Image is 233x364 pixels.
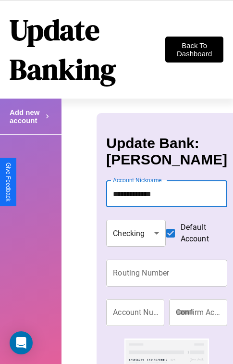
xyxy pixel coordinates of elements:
div: Give Feedback [5,163,12,201]
label: Account Nickname [113,176,162,184]
div: Open Intercom Messenger [10,331,33,354]
div: Checking [106,220,165,247]
h3: Update Bank: [PERSON_NAME] [106,135,227,168]
button: Back To Dashboard [165,37,223,63]
span: Default Account [181,222,220,245]
h1: Update Banking [10,10,165,89]
h4: Add new account [10,108,43,125]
